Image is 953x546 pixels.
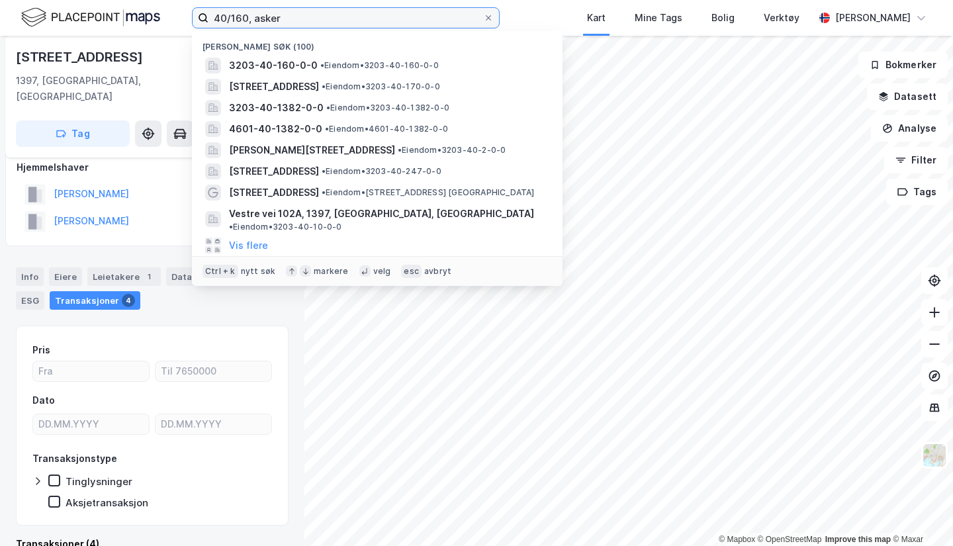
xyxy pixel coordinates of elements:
[192,31,563,55] div: [PERSON_NAME] søk (100)
[635,10,682,26] div: Mine Tags
[16,267,44,286] div: Info
[401,265,422,278] div: esc
[156,361,271,381] input: Til 7650000
[122,294,135,307] div: 4
[156,414,271,434] input: DD.MM.YYYY
[322,166,326,176] span: •
[884,147,948,173] button: Filter
[17,159,288,175] div: Hjemmelshaver
[719,535,755,544] a: Mapbox
[229,58,318,73] span: 3203-40-160-0-0
[325,124,329,134] span: •
[203,265,238,278] div: Ctrl + k
[835,10,911,26] div: [PERSON_NAME]
[320,60,324,70] span: •
[229,222,342,232] span: Eiendom • 3203-40-10-0-0
[587,10,606,26] div: Kart
[21,6,160,29] img: logo.f888ab2527a4732fd821a326f86c7f29.svg
[16,291,44,310] div: ESG
[229,206,534,222] span: Vestre vei 102A, 1397, [GEOGRAPHIC_DATA], [GEOGRAPHIC_DATA]
[49,267,82,286] div: Eiere
[922,443,947,468] img: Z
[322,81,440,92] span: Eiendom • 3203-40-170-0-0
[87,267,161,286] div: Leietakere
[229,238,268,253] button: Vis flere
[16,46,146,68] div: [STREET_ADDRESS]
[241,266,276,277] div: nytt søk
[208,8,483,28] input: Søk på adresse, matrikkel, gårdeiere, leietakere eller personer
[142,270,156,283] div: 1
[326,103,449,113] span: Eiendom • 3203-40-1382-0-0
[229,142,395,158] span: [PERSON_NAME][STREET_ADDRESS]
[322,166,441,177] span: Eiendom • 3203-40-247-0-0
[322,187,326,197] span: •
[424,266,451,277] div: avbryt
[326,103,330,113] span: •
[66,496,148,509] div: Aksjetransaksjon
[398,145,402,155] span: •
[325,124,448,134] span: Eiendom • 4601-40-1382-0-0
[398,145,506,156] span: Eiendom • 3203-40-2-0-0
[825,535,891,544] a: Improve this map
[166,267,216,286] div: Datasett
[229,79,319,95] span: [STREET_ADDRESS]
[887,482,953,546] div: Kontrollprogram for chat
[886,179,948,205] button: Tags
[16,120,130,147] button: Tag
[32,451,117,467] div: Transaksjonstype
[867,83,948,110] button: Datasett
[229,121,322,137] span: 4601-40-1382-0-0
[314,266,348,277] div: markere
[764,10,799,26] div: Verktøy
[229,100,324,116] span: 3203-40-1382-0-0
[320,60,439,71] span: Eiendom • 3203-40-160-0-0
[229,222,233,232] span: •
[887,482,953,546] iframe: Chat Widget
[33,361,149,381] input: Fra
[33,414,149,434] input: DD.MM.YYYY
[322,81,326,91] span: •
[66,475,132,488] div: Tinglysninger
[711,10,735,26] div: Bolig
[229,185,319,201] span: [STREET_ADDRESS]
[373,266,391,277] div: velg
[758,535,822,544] a: OpenStreetMap
[322,187,535,198] span: Eiendom • [STREET_ADDRESS] [GEOGRAPHIC_DATA]
[32,342,50,358] div: Pris
[50,291,140,310] div: Transaksjoner
[32,392,55,408] div: Dato
[871,115,948,142] button: Analyse
[858,52,948,78] button: Bokmerker
[229,163,319,179] span: [STREET_ADDRESS]
[16,73,222,105] div: 1397, [GEOGRAPHIC_DATA], [GEOGRAPHIC_DATA]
